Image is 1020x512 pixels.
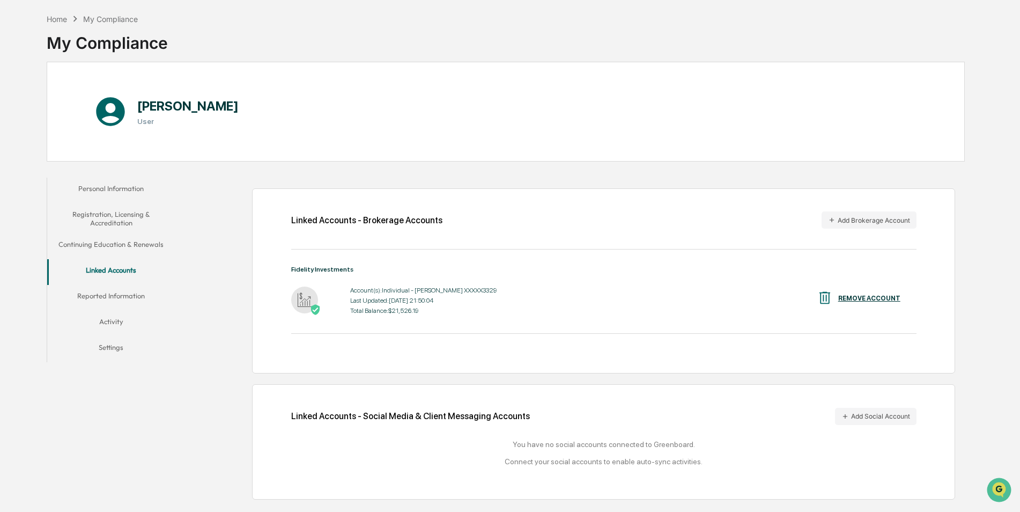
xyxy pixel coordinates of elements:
span: Attestations [88,135,133,146]
button: Activity [47,311,175,337]
div: Account(s): Individual - [PERSON_NAME] XXXXX3329 [350,287,497,294]
div: Start new chat [36,82,176,93]
a: Powered byPylon [76,181,130,190]
h1: [PERSON_NAME] [137,98,239,114]
button: Start new chat [182,85,195,98]
p: How can we help? [11,23,195,40]
button: Continuing Education & Renewals [47,233,175,259]
div: REMOVE ACCOUNT [838,295,900,302]
div: My Compliance [47,25,168,53]
iframe: Open customer support [986,477,1015,506]
button: Reported Information [47,285,175,311]
span: Preclearance [21,135,69,146]
div: 🔎 [11,157,19,165]
div: Fidelity Investments [291,266,916,273]
div: 🖐️ [11,136,19,145]
div: We're available if you need us! [36,93,136,101]
div: Home [47,14,67,24]
div: Linked Accounts - Brokerage Accounts [291,215,442,225]
a: 🗄️Attestations [73,131,137,150]
span: Data Lookup [21,156,68,166]
span: Pylon [107,182,130,190]
div: Total Balance: $21,526.19 [350,307,497,314]
button: Registration, Licensing & Accreditation [47,203,175,234]
button: Add Brokerage Account [822,211,916,229]
div: Linked Accounts - Social Media & Client Messaging Accounts [291,408,916,425]
button: Linked Accounts [47,259,175,285]
button: Add Social Account [835,408,916,425]
img: REMOVE ACCOUNT [817,290,833,306]
img: 1746055101610-c473b297-6a78-478c-a979-82029cc54cd1 [11,82,30,101]
img: Active [310,304,321,315]
div: secondary tabs example [47,178,175,363]
a: 🔎Data Lookup [6,151,72,171]
h3: User [137,117,239,126]
img: Fidelity Investments - Active [291,287,318,313]
div: My Compliance [83,14,138,24]
button: Personal Information [47,178,175,203]
div: 🗄️ [78,136,86,145]
div: You have no social accounts connected to Greenboard. Connect your social accounts to enable auto-... [291,440,916,466]
a: 🖐️Preclearance [6,131,73,150]
button: Settings [47,337,175,362]
div: Last Updated: [DATE] 21:50:04 [350,297,497,304]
